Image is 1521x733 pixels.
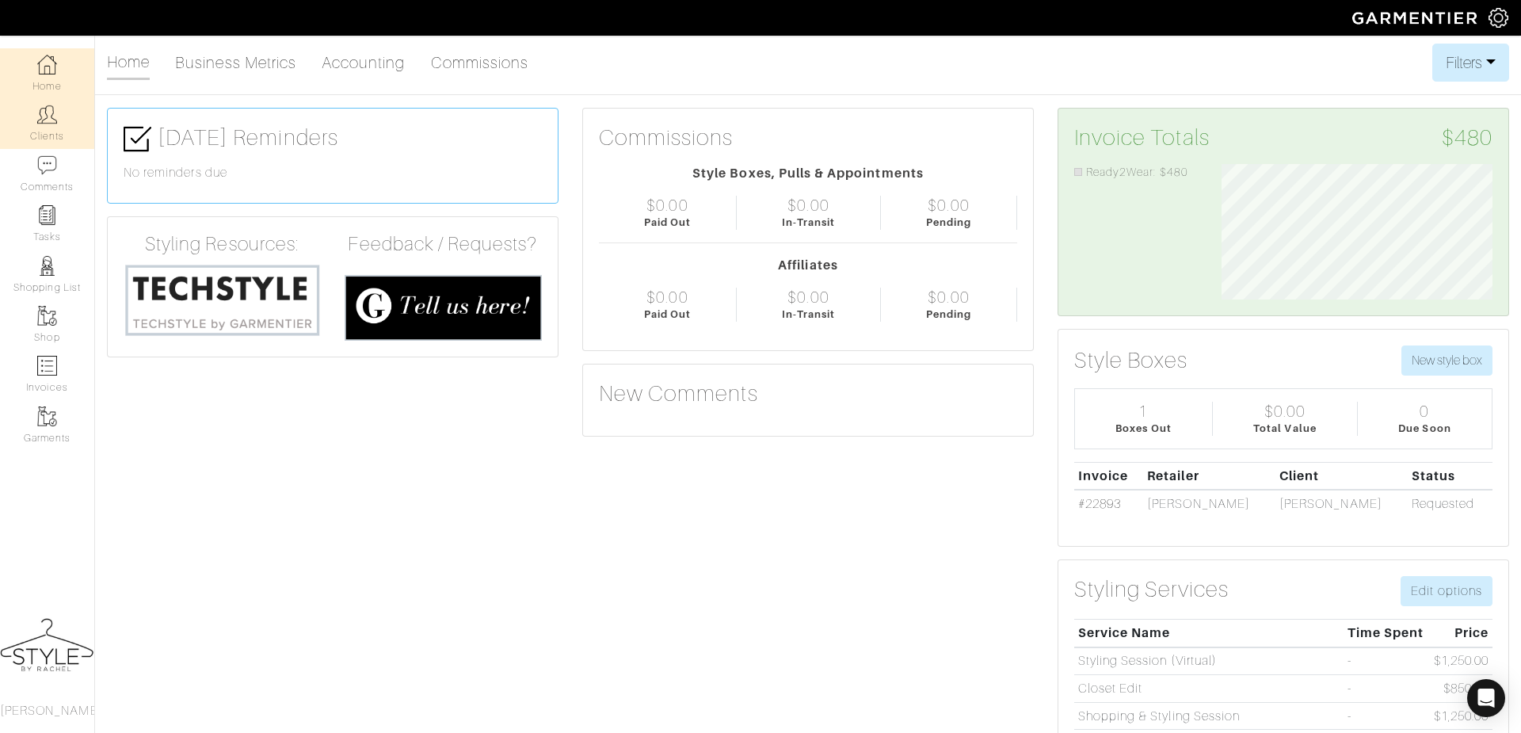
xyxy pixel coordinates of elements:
td: Closet Edit [1074,675,1344,703]
a: Accounting [322,47,406,78]
h6: No reminders due [124,166,542,181]
div: $0.00 [646,288,688,307]
td: $1,250.00 [1430,647,1492,675]
h3: Invoice Totals [1074,124,1492,151]
th: Retailer [1143,462,1275,490]
div: $0.00 [787,288,829,307]
img: clients-icon-6bae9207a08558b7cb47a8932f037763ab4055f8c8b6bfacd5dc20c3e0201464.png [37,105,57,124]
div: Boxes Out [1115,421,1171,436]
div: $0.00 [787,196,829,215]
div: Style Boxes, Pulls & Appointments [599,164,1017,183]
img: garmentier-logo-header-white-b43fb05a5012e4ada735d5af1a66efaba907eab6374d6393d1fbf88cb4ef424d.png [1344,4,1489,32]
img: feedback_requests-3821251ac2bd56c73c230f3229a5b25d6eb027adea667894f41107c140538ee0.png [345,275,542,341]
td: - [1344,647,1430,675]
a: Business Metrics [175,47,296,78]
td: Requested [1408,490,1492,517]
td: Shopping & Styling Session [1074,702,1344,730]
button: Filters [1432,44,1509,82]
td: [PERSON_NAME] [1275,490,1408,517]
div: Affiliates [599,256,1017,275]
div: In-Transit [782,215,836,230]
img: garments-icon-b7da505a4dc4fd61783c78ac3ca0ef83fa9d6f193b1c9dc38574b1d14d53ca28.png [37,306,57,326]
div: $0.00 [646,196,688,215]
a: #22893 [1078,497,1121,511]
span: $480 [1442,124,1492,151]
div: Paid Out [644,307,691,322]
th: Client [1275,462,1408,490]
th: Time Spent [1344,619,1430,647]
div: 0 [1420,402,1429,421]
h3: [DATE] Reminders [124,124,542,153]
div: $0.00 [928,288,969,307]
div: $0.00 [1264,402,1306,421]
div: Open Intercom Messenger [1467,679,1505,717]
a: Commissions [431,47,529,78]
td: $1,250.00 [1430,702,1492,730]
div: Total Value [1253,421,1317,436]
li: Ready2Wear: $480 [1074,164,1198,181]
td: Styling Session (Virtual) [1074,647,1344,675]
div: 1 [1138,402,1148,421]
div: Paid Out [644,215,691,230]
h3: Styling Services [1074,576,1229,603]
h4: Feedback / Requests? [345,233,542,256]
img: check-box-icon-36a4915ff3ba2bd8f6e4f29bc755bb66becd62c870f447fc0dd1365fcfddab58.png [124,125,151,153]
img: techstyle-93310999766a10050dc78ceb7f971a75838126fd19372ce40ba20cdf6a89b94b.png [124,262,321,338]
td: - [1344,702,1430,730]
h4: Styling Resources: [124,233,321,256]
td: [PERSON_NAME] [1143,490,1275,517]
a: Home [107,46,150,80]
img: stylists-icon-eb353228a002819b7ec25b43dbf5f0378dd9e0616d9560372ff212230b889e62.png [37,256,57,276]
th: Service Name [1074,619,1344,647]
img: garments-icon-b7da505a4dc4fd61783c78ac3ca0ef83fa9d6f193b1c9dc38574b1d14d53ca28.png [37,407,57,426]
div: $0.00 [928,196,969,215]
h3: Commissions [599,124,734,151]
a: Edit options [1401,576,1492,606]
td: - [1344,675,1430,703]
img: reminder-icon-8004d30b9f0a5d33ae49ab947aed9ed385cf756f9e5892f1edd6e32f2345188e.png [37,205,57,225]
img: comment-icon-a0a6a9ef722e966f86d9cbdc48e553b5cf19dbc54f86b18d962a5391bc8f6eb6.png [37,155,57,175]
th: Invoice [1074,462,1143,490]
h3: New Comments [599,380,1017,407]
div: Pending [926,215,971,230]
div: Due Soon [1398,421,1450,436]
div: In-Transit [782,307,836,322]
div: Pending [926,307,971,322]
button: New style box [1401,346,1492,376]
img: dashboard-icon-dbcd8f5a0b271acd01030246c82b418ddd0df26cd7fceb0bd07c9910d44c42f6.png [37,55,57,74]
img: gear-icon-white-bd11855cb880d31180b6d7d6211b90ccbf57a29d726f0c71d8c61bd08dd39cc2.png [1489,8,1508,28]
th: Price [1430,619,1492,647]
th: Status [1408,462,1492,490]
img: orders-icon-0abe47150d42831381b5fb84f609e132dff9fe21cb692f30cb5eec754e2cba89.png [37,356,57,376]
h3: Style Boxes [1074,347,1188,374]
td: $850.00 [1430,675,1492,703]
